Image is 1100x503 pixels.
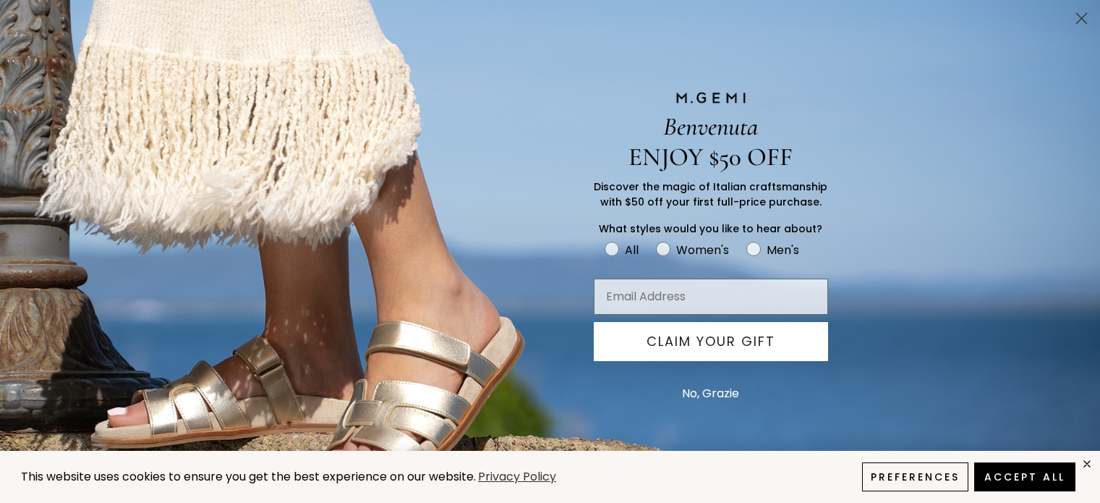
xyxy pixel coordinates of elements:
[594,322,828,361] button: CLAIM YOUR GIFT
[675,91,747,104] img: M.GEMI
[1081,458,1093,470] div: close
[625,241,639,259] div: All
[676,241,729,259] div: Women's
[21,468,476,485] span: This website uses cookies to ensure you get the best experience on our website.
[974,462,1075,491] button: Accept All
[675,376,746,412] button: No, Grazie
[594,279,828,315] input: Email Address
[476,468,558,486] a: Privacy Policy (opens in a new tab)
[1069,6,1094,31] button: Close dialog
[767,241,799,259] div: Men's
[599,221,822,236] span: What styles would you like to hear about?
[663,111,758,142] span: Benvenuta
[594,179,827,209] span: Discover the magic of Italian craftsmanship with $50 off your first full-price purchase.
[862,462,968,491] button: Preferences
[628,142,793,172] span: ENJOY $50 OFF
